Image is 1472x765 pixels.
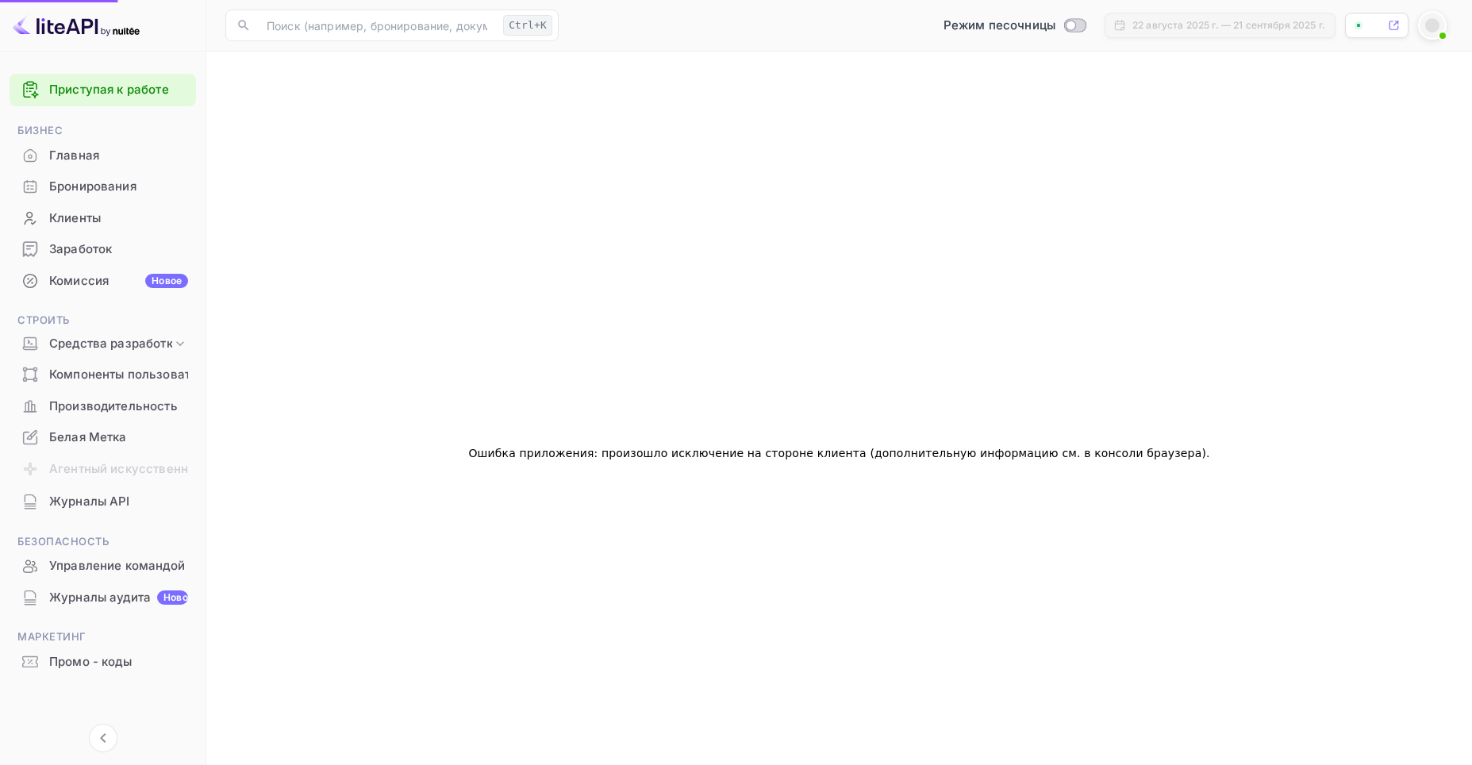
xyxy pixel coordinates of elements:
ya-tr-span: Главная [49,147,99,165]
ya-tr-span: Белая Метка [49,429,127,447]
a: Журналы API [10,486,196,516]
ya-tr-span: Новое [152,275,182,286]
a: Производительность [10,391,196,421]
ya-tr-span: Приступая к работе [49,82,169,97]
a: Промо - коды [10,647,196,676]
ya-tr-span: Журналы API [49,493,130,511]
ya-tr-span: Маркетинг [17,630,86,643]
div: Управление командой [10,551,196,582]
a: Главная [10,140,196,170]
a: Клиенты [10,203,196,233]
div: Главная [10,140,196,171]
a: Журналы аудитаНовое [10,582,196,612]
div: Переключиться в производственный режим [937,17,1092,35]
a: Белая Метка [10,422,196,452]
div: Заработок [10,234,196,265]
ya-tr-span: Ошибка приложения: произошло исключение на стороне клиента (дополнительную информацию см. в консо... [468,447,1206,459]
input: Поиск (например, бронирование, документация) [257,10,497,41]
div: Приступая к работе [10,74,196,106]
ya-tr-span: Заработок [49,240,112,259]
div: Бронирования [10,171,196,202]
a: Компоненты пользовательского интерфейса [10,359,196,389]
a: Приступая к работе [49,81,188,99]
a: Заработок [10,234,196,263]
div: Журналы API [10,486,196,517]
ya-tr-span: Производительность [49,398,178,416]
ya-tr-span: Промо - коды [49,653,132,671]
div: КомиссияНовое [10,266,196,297]
ya-tr-span: Компоненты пользовательского интерфейса [49,366,322,384]
ya-tr-span: Управление командой [49,557,185,575]
ya-tr-span: 22 августа 2025 г. — 21 сентября 2025 г. [1132,19,1325,31]
div: Промо - коды [10,647,196,678]
div: Новое [157,590,188,605]
ya-tr-span: Комиссия [49,272,109,290]
ya-tr-span: Безопасность [17,535,109,548]
ya-tr-span: Бронирования [49,178,136,196]
ya-tr-span: Строить [17,313,70,326]
div: Клиенты [10,203,196,234]
button: Свернуть навигацию [89,724,117,752]
ya-tr-span: Режим песочницы [944,17,1055,33]
div: Производительность [10,391,196,422]
div: Журналы аудитаНовое [10,582,196,613]
a: Бронирования [10,171,196,201]
ya-tr-span: . [1206,447,1210,459]
ya-tr-span: Журналы аудита [49,589,151,607]
a: КомиссияНовое [10,266,196,295]
img: Логотип LiteAPI [13,13,140,38]
ya-tr-span: Средства разработки [49,335,180,353]
div: Компоненты пользовательского интерфейса [10,359,196,390]
ya-tr-span: Клиенты [49,210,101,228]
div: Средства разработки [10,330,196,358]
ya-tr-span: Бизнес [17,124,63,136]
ya-tr-span: Ctrl+K [509,19,547,31]
div: Белая Метка [10,422,196,453]
a: Управление командой [10,551,196,580]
